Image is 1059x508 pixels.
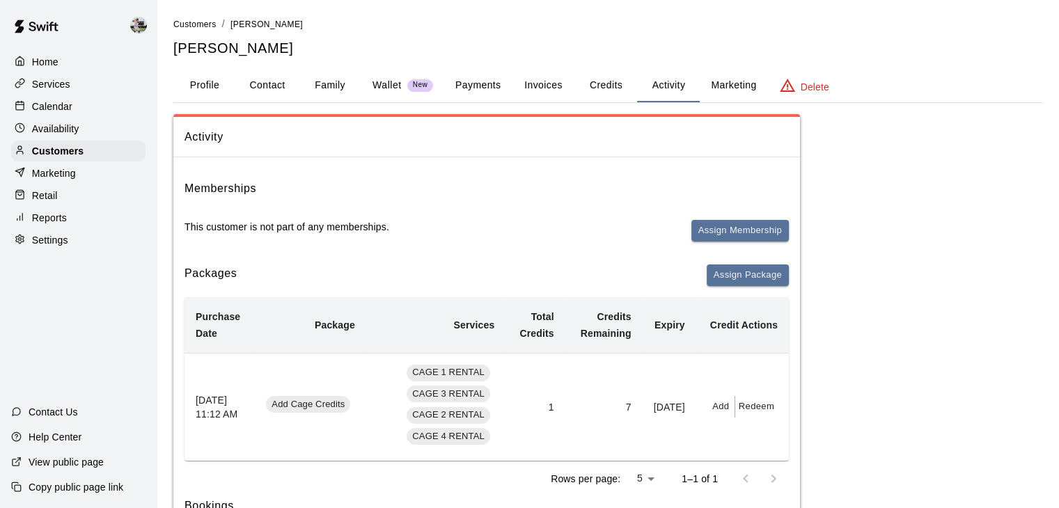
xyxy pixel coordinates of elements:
a: Settings [11,230,146,251]
span: [PERSON_NAME] [230,19,303,29]
p: Delete [801,80,829,94]
button: Contact [236,69,299,102]
button: Marketing [700,69,767,102]
a: Availability [11,118,146,139]
p: Calendar [32,100,72,113]
nav: breadcrumb [173,17,1042,32]
table: simple table [185,297,789,461]
a: Reports [11,207,146,228]
a: Calendar [11,96,146,117]
b: Expiry [654,319,685,331]
span: CAGE 3 RENTAL [407,388,490,401]
a: Add Cage Credits [266,400,355,411]
button: Redeem [735,396,778,418]
span: Customers [173,19,217,29]
p: Help Center [29,430,81,444]
button: Activity [637,69,700,102]
b: Purchase Date [196,311,240,339]
p: Settings [32,233,68,247]
img: Matt Hill [130,17,147,33]
h6: Memberships [185,180,256,198]
b: Total Credits [519,311,554,339]
li: / [222,17,225,31]
p: 1–1 of 1 [682,472,718,486]
button: Invoices [512,69,574,102]
b: Credit Actions [710,319,778,331]
button: Add [707,396,735,418]
h5: [PERSON_NAME] [173,39,1042,58]
span: CAGE 1 RENTAL [407,366,490,379]
div: Matt Hill [127,11,157,39]
p: This customer is not part of any memberships. [185,220,389,234]
a: Retail [11,185,146,206]
span: CAGE 4 RENTAL [407,430,490,443]
b: Services [453,319,494,331]
th: [DATE] 11:12 AM [185,353,255,461]
p: Availability [32,122,79,136]
button: Credits [574,69,637,102]
button: Assign Membership [691,220,789,241]
button: Family [299,69,361,102]
span: Activity [185,128,789,146]
span: CAGE 2 RENTAL [407,408,490,422]
a: Customers [173,18,217,29]
a: Services [11,74,146,95]
span: New [407,81,433,90]
h6: Packages [185,264,237,286]
p: Reports [32,211,67,225]
p: Services [32,77,70,91]
p: Copy public page link [29,480,123,494]
p: Retail [32,189,58,203]
b: Credits Remaining [581,311,632,339]
td: 1 [505,353,565,461]
b: Package [315,319,355,331]
p: Customers [32,144,84,158]
a: Home [11,51,146,72]
td: 7 [565,353,643,461]
a: Customers [11,141,146,161]
p: Contact Us [29,405,78,419]
div: 5 [626,468,659,489]
button: Profile [173,69,236,102]
div: basic tabs example [173,69,1042,102]
td: [DATE] [643,353,696,461]
p: View public page [29,455,104,469]
button: Payments [444,69,512,102]
p: Rows per page: [551,472,620,486]
p: Wallet [372,78,402,93]
p: Home [32,55,58,69]
span: Add Cage Credits [266,398,350,411]
a: Marketing [11,163,146,184]
button: Assign Package [707,264,789,286]
p: Marketing [32,166,76,180]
